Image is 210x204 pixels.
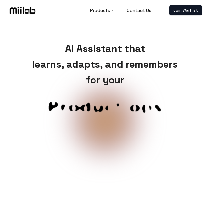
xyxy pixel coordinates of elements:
a: Contact Us [122,4,156,17]
a: Join Waitlist [169,5,202,15]
button: Products [85,4,120,17]
h1: AI Assistant that learns, adapts, and remembers for your [27,41,183,88]
nav: Main [85,4,156,17]
img: Logo [8,5,37,15]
